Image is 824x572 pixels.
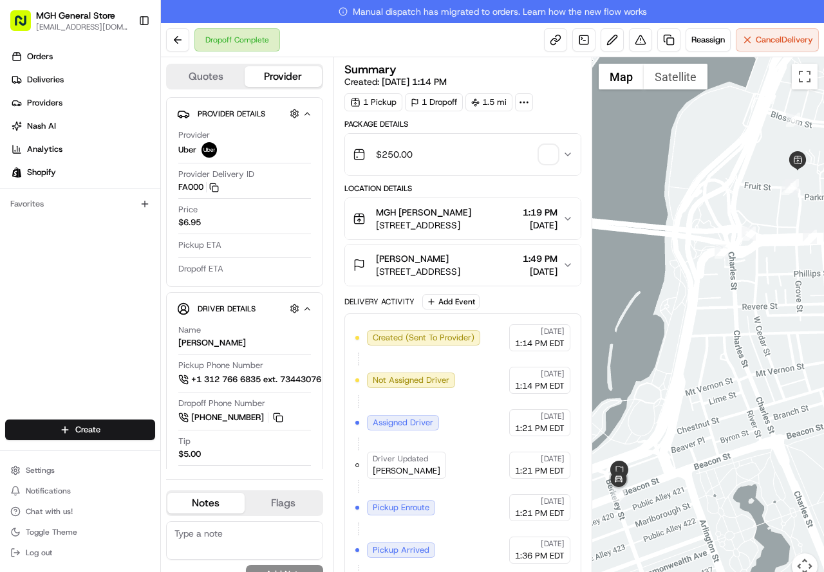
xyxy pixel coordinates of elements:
button: Notes [167,493,245,513]
div: 5 [785,179,799,193]
button: Chat with us! [5,503,155,521]
span: [PHONE_NUMBER] [191,412,264,423]
div: Location Details [344,183,581,194]
button: Toggle fullscreen view [792,64,818,89]
div: Favorites [5,194,155,214]
span: Notifications [26,486,71,496]
span: Pickup Phone Number [178,360,263,371]
button: Provider [245,66,322,87]
span: [STREET_ADDRESS] [376,219,471,232]
span: Driver Updated [373,454,428,464]
button: FA000 [178,181,219,193]
button: [EMAIL_ADDRESS][DOMAIN_NAME] [36,22,128,32]
div: 11 [612,488,626,503]
div: [PERSON_NAME] [178,337,246,349]
span: [DATE] [541,326,565,337]
span: Deliveries [27,74,64,86]
span: [DATE] [541,369,565,379]
button: +1 312 766 6835 ext. 73443076 [178,373,342,387]
span: Orders [27,51,53,62]
div: 1 Dropoff [405,93,463,111]
span: +1 312 766 6835 ext. 73443076 [191,374,321,385]
div: Delivery Activity [344,297,415,307]
span: [DATE] [541,411,565,421]
span: Analytics [27,143,62,155]
span: Pickup Enroute [373,502,429,513]
button: Create [5,420,155,440]
span: [PERSON_NAME] [376,252,449,265]
span: 1:49 PM [523,252,557,265]
span: [DATE] 1:14 PM [382,76,447,88]
span: Provider Details [198,109,265,119]
button: Log out [5,544,155,562]
div: 1.5 mi [465,93,512,111]
span: [DATE] [541,496,565,506]
h3: Summary [344,64,397,75]
button: MGH General Store[EMAIL_ADDRESS][DOMAIN_NAME] [5,5,133,36]
button: Settings [5,461,155,479]
button: MGH [PERSON_NAME][STREET_ADDRESS]1:19 PM[DATE] [345,198,581,239]
span: Dropoff Phone Number [178,398,265,409]
a: [PHONE_NUMBER] [178,411,285,425]
span: Chat with us! [26,506,73,517]
span: Cancel Delivery [756,34,813,46]
span: MGH [PERSON_NAME] [376,206,471,219]
button: Flags [245,493,322,513]
span: 1:14 PM EDT [515,380,565,392]
span: Reassign [691,34,725,46]
span: Providers [27,97,62,109]
span: Provider Delivery ID [178,169,254,180]
a: Analytics [5,139,160,160]
a: Deliveries [5,69,160,90]
img: uber-new-logo.jpeg [201,142,217,158]
span: $250.00 [376,148,413,161]
span: Dropoff ETA [178,263,223,275]
a: Nash AI [5,116,160,136]
span: Not Assigned Driver [373,374,449,386]
button: $250.00 [345,134,581,175]
span: 1:36 PM EDT [515,550,565,562]
button: CancelDelivery [736,28,819,51]
span: Toggle Theme [26,527,77,537]
span: [DATE] [523,265,557,278]
span: [STREET_ADDRESS] [376,265,460,278]
span: Pickup ETA [178,239,221,251]
span: MGH General Store [36,9,115,22]
button: Quotes [167,66,245,87]
span: [DATE] [523,219,557,232]
button: Add Event [422,294,480,309]
span: 1:21 PM EDT [515,508,565,519]
div: 10 [742,226,756,241]
span: [PERSON_NAME] [373,465,440,477]
span: Assigned Driver [373,417,433,429]
span: 1:21 PM EDT [515,423,565,434]
div: Package Details [344,119,581,129]
span: Price [178,204,198,216]
span: Name [178,324,201,336]
div: 4 [782,181,796,195]
a: Shopify [5,162,160,183]
button: Notifications [5,482,155,500]
span: Created (Sent To Provider) [373,332,474,344]
button: Show satellite imagery [644,64,707,89]
a: Providers [5,93,160,113]
span: Log out [26,548,52,558]
span: Shopify [27,167,56,178]
span: $6.95 [178,217,201,228]
span: Nash AI [27,120,56,132]
a: Orders [5,46,160,67]
span: Driver Details [198,304,256,314]
span: Manual dispatch has migrated to orders. Learn how the new flow works [339,5,647,18]
span: Created: [344,75,447,88]
span: Provider [178,129,210,141]
button: Toggle Theme [5,523,155,541]
button: [PERSON_NAME][STREET_ADDRESS]1:49 PM[DATE] [345,244,581,286]
span: Pickup Arrived [373,544,429,556]
button: Driver Details [177,298,312,319]
div: 9 [803,230,817,244]
div: 8 [786,113,800,127]
span: [DATE] [541,454,565,464]
div: 1 Pickup [344,93,402,111]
